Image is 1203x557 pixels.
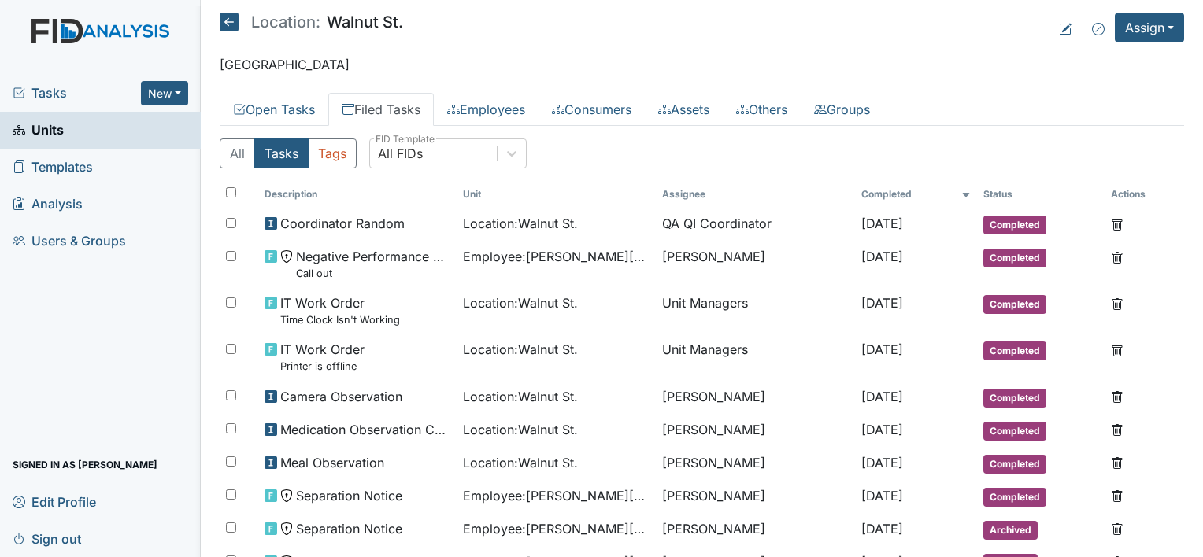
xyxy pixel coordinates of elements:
a: Delete [1111,247,1123,266]
span: Completed [983,341,1046,360]
span: [DATE] [861,455,903,470]
a: Groups [801,93,883,126]
span: Completed [983,422,1046,441]
span: Location: [251,14,320,30]
a: Delete [1111,519,1123,538]
a: Delete [1111,420,1123,439]
span: [DATE] [861,488,903,504]
small: Printer is offline [280,359,365,374]
a: Employees [434,93,539,126]
span: Location : Walnut St. [463,293,578,312]
span: [DATE] [861,521,903,537]
td: [PERSON_NAME] [656,480,855,513]
button: Tags [308,138,357,168]
th: Toggle SortBy [457,181,656,208]
span: Completed [983,216,1046,234]
td: Unit Managers [656,334,855,380]
span: Templates [13,155,93,179]
span: Completed [983,295,1046,314]
button: Assign [1115,13,1184,42]
a: Open Tasks [220,93,328,126]
a: Delete [1111,340,1123,359]
span: [DATE] [861,341,903,357]
span: Location : Walnut St. [463,387,578,406]
span: Analysis [13,192,83,216]
a: Others [723,93,801,126]
span: Location : Walnut St. [463,214,578,233]
span: Negative Performance Review Call out [296,247,451,281]
a: Delete [1111,453,1123,472]
span: IT Work Order Printer is offline [280,340,365,374]
td: [PERSON_NAME] [656,513,855,546]
a: Consumers [539,93,645,126]
span: Location : Walnut St. [463,340,578,359]
span: Employee : [PERSON_NAME][GEOGRAPHIC_DATA] [463,247,650,266]
span: [DATE] [861,295,903,311]
span: Completed [983,249,1046,267]
td: [PERSON_NAME] [656,381,855,414]
th: Assignee [656,181,855,208]
span: Camera Observation [280,387,402,406]
span: Location : Walnut St. [463,420,578,439]
p: [GEOGRAPHIC_DATA] [220,55,1184,74]
small: Call out [296,266,451,281]
span: Employee : [PERSON_NAME][GEOGRAPHIC_DATA] [463,486,650,505]
span: Units [13,118,64,142]
h5: Walnut St. [220,13,403,31]
span: Meal Observation [280,453,384,472]
button: All [220,138,255,168]
a: Assets [645,93,723,126]
span: Completed [983,488,1046,507]
a: Tasks [13,83,141,102]
span: Location : Walnut St. [463,453,578,472]
span: IT Work Order Time Clock Isn't Working [280,293,400,327]
div: All FIDs [378,144,423,163]
span: Completed [983,455,1046,474]
span: [DATE] [861,422,903,437]
a: Delete [1111,214,1123,233]
input: Toggle All Rows Selected [226,187,236,197]
td: [PERSON_NAME] [656,414,855,447]
a: Delete [1111,486,1123,505]
span: Users & Groups [13,229,126,253]
span: [DATE] [861,389,903,404]
span: Edit Profile [13,489,96,514]
a: Delete [1111,387,1123,406]
th: Toggle SortBy [258,181,457,208]
td: QA QI Coordinator [656,208,855,241]
span: Medication Observation Checklist [280,420,451,439]
div: Type filter [220,138,357,168]
span: Separation Notice [296,519,402,538]
td: [PERSON_NAME] [656,241,855,287]
span: Coordinator Random [280,214,405,233]
a: Filed Tasks [328,93,434,126]
td: [PERSON_NAME] [656,447,855,480]
small: Time Clock Isn't Working [280,312,400,327]
span: Archived [983,521,1038,540]
button: Tasks [254,138,309,168]
span: Separation Notice [296,486,402,505]
span: Completed [983,389,1046,408]
th: Actions [1105,181,1183,208]
th: Toggle SortBy [977,181,1105,208]
button: New [141,81,188,105]
span: Sign out [13,526,81,551]
td: Unit Managers [656,287,855,334]
th: Toggle SortBy [855,181,977,208]
span: [DATE] [861,216,903,231]
span: [DATE] [861,249,903,264]
a: Delete [1111,293,1123,312]
span: Employee : [PERSON_NAME][GEOGRAPHIC_DATA] [463,519,650,538]
span: Signed in as [PERSON_NAME] [13,452,157,477]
